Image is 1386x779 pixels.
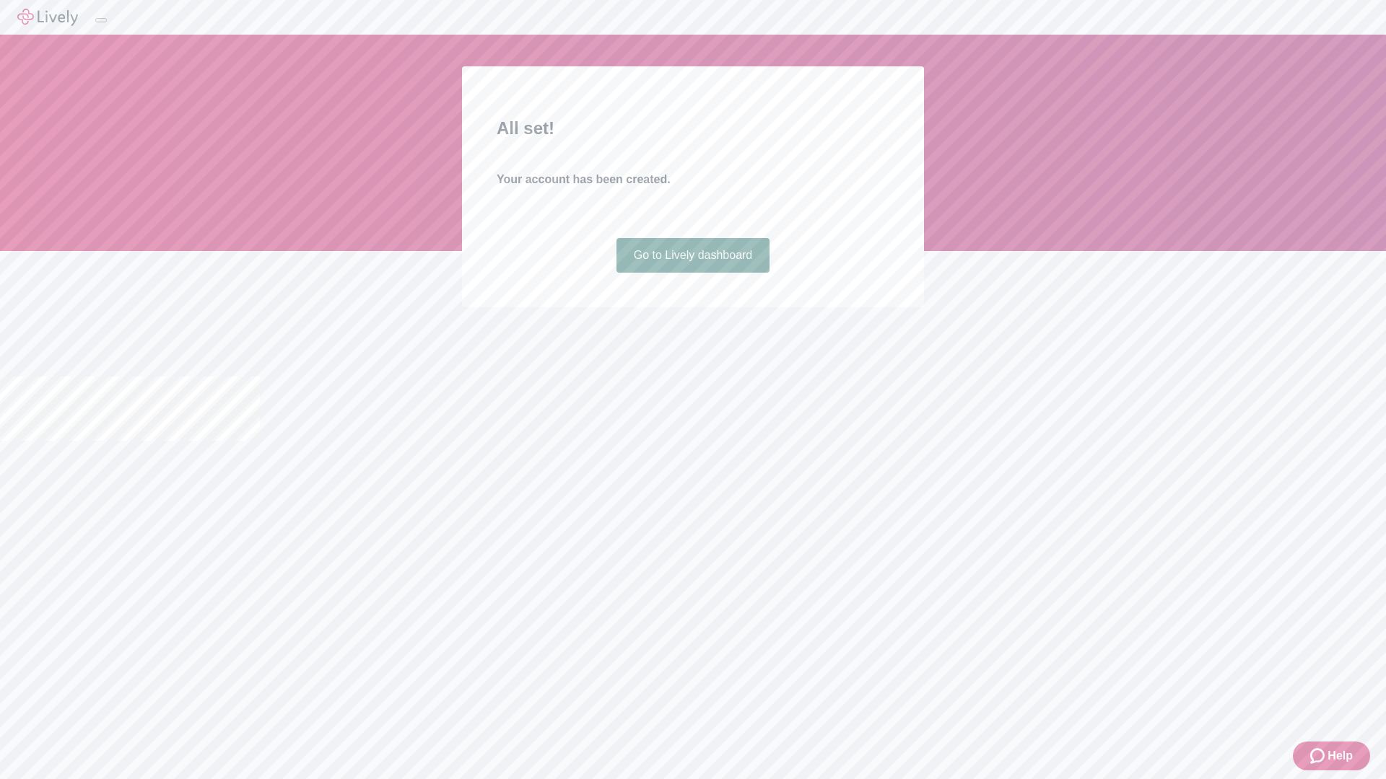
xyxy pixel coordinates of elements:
[616,238,770,273] a: Go to Lively dashboard
[95,18,107,22] button: Log out
[497,115,889,141] h2: All set!
[497,171,889,188] h4: Your account has been created.
[17,9,78,26] img: Lively
[1328,747,1353,765] span: Help
[1310,747,1328,765] svg: Zendesk support icon
[1293,741,1370,770] button: Zendesk support iconHelp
